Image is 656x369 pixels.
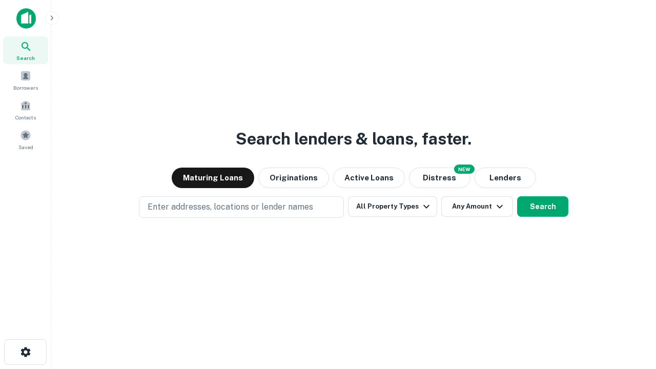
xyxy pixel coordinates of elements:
[3,66,48,94] a: Borrowers
[3,126,48,153] a: Saved
[3,36,48,64] a: Search
[517,196,568,217] button: Search
[333,168,405,188] button: Active Loans
[16,8,36,29] img: capitalize-icon.png
[441,196,513,217] button: Any Amount
[409,168,470,188] button: Search distressed loans with lien and other non-mortgage details.
[258,168,329,188] button: Originations
[148,201,313,213] p: Enter addresses, locations or lender names
[348,196,437,217] button: All Property Types
[3,96,48,124] a: Contacts
[139,196,344,218] button: Enter addresses, locations or lender names
[605,287,656,336] iframe: Chat Widget
[15,113,36,121] span: Contacts
[475,168,536,188] button: Lenders
[16,54,35,62] span: Search
[13,84,38,92] span: Borrowers
[172,168,254,188] button: Maturing Loans
[18,143,33,151] span: Saved
[454,165,475,174] div: NEW
[236,127,471,151] h3: Search lenders & loans, faster.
